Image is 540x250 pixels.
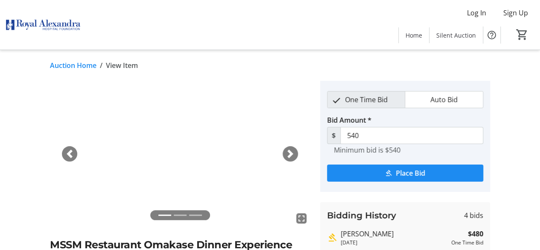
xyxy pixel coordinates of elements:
span: 4 bids [464,210,483,221]
button: Help [483,26,500,44]
span: Log In [467,8,486,18]
button: Log In [460,6,493,20]
a: Silent Auction [429,27,483,43]
img: Royal Alexandra Hospital Foundation's Logo [5,3,81,46]
img: Image [50,81,310,227]
span: $ [327,127,341,144]
strong: $480 [468,229,483,239]
span: View Item [106,60,138,71]
tr-hint: Minimum bid is $540 [334,146,400,154]
span: Place Bid [396,168,425,178]
a: Home [399,27,429,43]
label: Bid Amount * [327,115,371,125]
mat-icon: fullscreen [296,213,306,224]
span: / [100,60,102,71]
span: Sign Up [503,8,528,18]
mat-icon: Highest bid [327,232,337,243]
div: One Time Bid [451,239,483,247]
h3: Bidding History [327,209,396,222]
button: Cart [514,27,530,42]
span: Auto Bid [425,91,463,108]
a: Auction Home [50,60,96,71]
button: Sign Up [496,6,535,20]
span: One Time Bid [340,91,393,108]
div: [PERSON_NAME] [341,229,448,239]
div: [DATE] [341,239,448,247]
button: Place Bid [327,165,483,182]
span: Silent Auction [436,31,476,40]
span: Home [406,31,422,40]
